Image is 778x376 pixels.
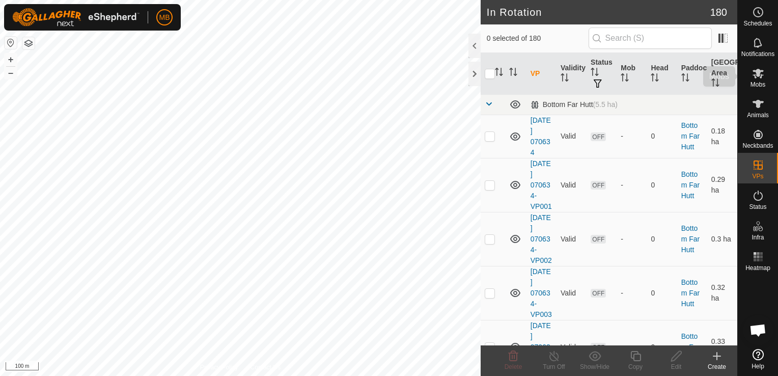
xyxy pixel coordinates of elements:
a: Contact Us [251,363,281,372]
span: OFF [591,235,606,244]
p-sorticon: Activate to sort [621,75,629,83]
div: - [621,234,643,245]
button: + [5,53,17,66]
span: Heatmap [745,265,770,271]
button: – [5,67,17,79]
p-sorticon: Activate to sort [711,80,719,88]
div: Turn Off [534,362,574,371]
td: 0.32 ha [707,266,737,320]
th: Head [647,53,677,95]
img: Gallagher Logo [12,8,140,26]
span: Delete [505,363,522,370]
th: Validity [557,53,587,95]
span: (5.5 ha) [593,100,618,109]
div: Edit [656,362,697,371]
h2: In Rotation [487,6,710,18]
td: 0 [647,320,677,374]
td: Valid [557,266,587,320]
td: Valid [557,212,587,266]
a: [DATE] 070634-VP002 [531,213,552,264]
div: - [621,288,643,299]
th: Status [587,53,617,95]
td: 0 [647,212,677,266]
a: Bottom Far Hutt [681,332,700,362]
a: [DATE] 070634-VP003 [531,267,552,318]
span: OFF [591,343,606,352]
a: [DATE] 070634-VP004 [531,321,552,372]
td: 0 [647,266,677,320]
td: 0 [647,158,677,212]
td: Valid [557,158,587,212]
div: Create [697,362,737,371]
div: Copy [615,362,656,371]
p-sorticon: Activate to sort [509,69,517,77]
div: Show/Hide [574,362,615,371]
p-sorticon: Activate to sort [651,75,659,83]
p-sorticon: Activate to sort [561,75,569,83]
td: 0 [647,115,677,158]
td: 0.18 ha [707,115,737,158]
p-sorticon: Activate to sort [681,75,689,83]
div: - [621,180,643,191]
span: Animals [747,112,769,118]
span: VPs [752,173,763,179]
span: Neckbands [742,143,773,149]
span: Infra [752,234,764,240]
a: [DATE] 070634-VP001 [531,159,552,210]
p-sorticon: Activate to sort [495,69,503,77]
a: Bottom Far Hutt [681,170,700,200]
div: Open chat [743,315,773,345]
input: Search (S) [589,28,712,49]
span: Status [749,204,766,210]
a: Bottom Far Hutt [681,278,700,308]
button: Reset Map [5,37,17,49]
th: [GEOGRAPHIC_DATA] Area [707,53,737,95]
span: Mobs [751,82,765,88]
button: Map Layers [22,37,35,49]
div: - [621,131,643,142]
td: 0.29 ha [707,158,737,212]
span: OFF [591,289,606,298]
span: 180 [710,5,727,20]
span: Notifications [741,51,774,57]
th: Paddock [677,53,707,95]
td: 0.33 ha [707,320,737,374]
td: Valid [557,320,587,374]
a: Help [738,345,778,373]
td: 0.3 ha [707,212,737,266]
a: Bottom Far Hutt [681,121,700,151]
a: Bottom Far Hutt [681,224,700,254]
a: Privacy Policy [200,363,238,372]
th: VP [526,53,557,95]
p-sorticon: Activate to sort [591,69,599,77]
th: Mob [617,53,647,95]
div: Bottom Far Hutt [531,100,618,109]
span: OFF [591,132,606,141]
span: Help [752,363,764,369]
span: OFF [591,181,606,190]
a: [DATE] 070634 [531,116,551,156]
span: MB [159,12,170,23]
span: 0 selected of 180 [487,33,589,44]
td: Valid [557,115,587,158]
div: - [621,342,643,353]
span: Schedules [743,20,772,26]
